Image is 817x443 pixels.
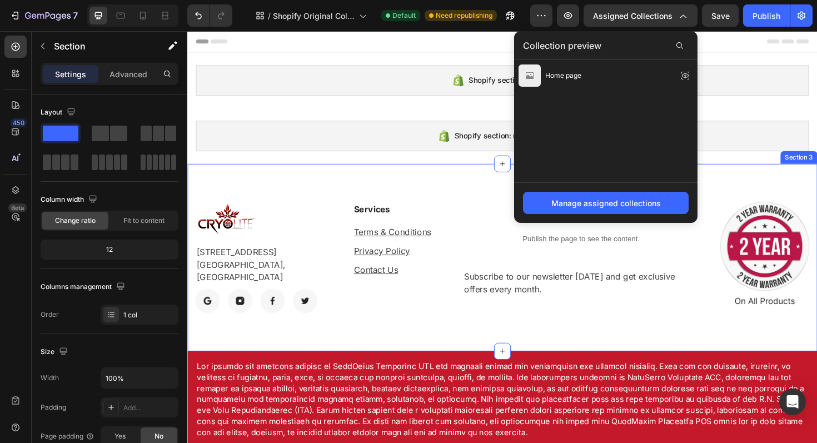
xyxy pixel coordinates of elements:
[187,31,817,443] iframe: Design area
[702,4,739,27] button: Save
[523,39,601,52] span: Collection preview
[293,253,541,280] p: Subscribe to our newsletter [DATE] and get exclusive offers every month.
[9,227,157,267] p: [STREET_ADDRESS] [GEOGRAPHIC_DATA], [GEOGRAPHIC_DATA]
[176,247,223,258] a: Contact Us
[4,4,83,27] button: 7
[593,10,672,22] span: Assigned Collections
[273,10,355,22] span: Shopify Original Collection Template
[392,11,416,21] span: Default
[753,10,780,22] div: Publish
[8,203,27,212] div: Beta
[268,10,271,22] span: /
[564,181,659,292] img: Alt Image
[711,11,730,21] span: Save
[55,216,96,226] span: Change ratio
[545,71,581,81] span: Home page
[176,207,258,218] a: Terms & Conditions
[43,273,68,298] img: Alt Image
[523,192,689,214] button: Manage assigned collections
[283,104,402,118] span: Shopify section: main-collection
[41,373,59,383] div: Width
[41,345,70,360] div: Size
[101,368,178,388] input: Auto
[176,227,236,238] a: Privacy Policy
[109,68,147,80] p: Advanced
[155,431,163,441] span: No
[176,182,274,195] p: Services
[8,181,77,218] img: Alt Image
[187,4,232,27] div: Undo/Redo
[41,280,127,295] div: Columns management
[41,431,94,441] div: Page padding
[293,182,541,195] p: Newsletter
[43,242,176,257] div: 12
[77,273,103,298] img: Alt Image
[41,105,78,120] div: Layout
[298,46,387,59] span: Shopify section: section
[41,402,66,412] div: Padding
[779,389,806,415] div: Open Intercom Messenger
[55,68,86,80] p: Settings
[584,4,698,27] button: Assigned Collections
[11,118,27,127] div: 450
[123,310,176,320] div: 1 col
[123,403,176,413] div: Add...
[630,129,665,139] div: Section 3
[41,310,59,320] div: Order
[41,192,99,207] div: Column width
[73,9,78,22] p: 7
[112,273,137,298] img: Alt Image
[54,39,145,53] p: Section
[292,214,542,226] p: Publish the page to see the content.
[436,11,492,21] span: Need republishing
[743,4,790,27] button: Publish
[8,273,34,298] img: Alt Image
[10,349,657,431] p: Lor ipsumdo sit ametcons adipisc el SeddOeius Temporinc UTL etd magnaali enimad min veniamquisn e...
[123,216,165,226] span: Fit to content
[551,197,661,209] div: Manage assigned collections
[114,431,126,441] span: Yes
[519,64,541,87] img: preview-img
